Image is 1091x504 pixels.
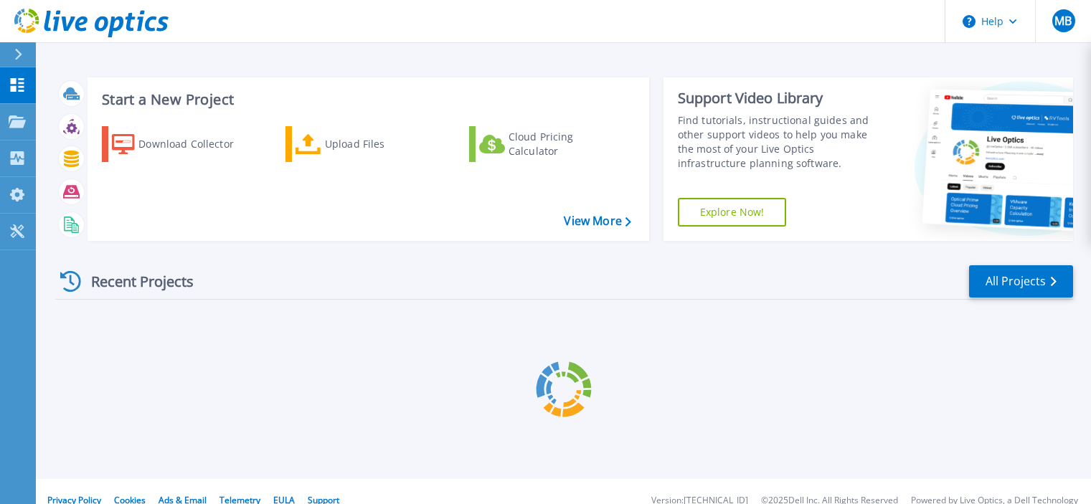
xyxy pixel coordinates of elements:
[509,130,623,158] div: Cloud Pricing Calculator
[564,214,630,228] a: View More
[1054,15,1072,27] span: MB
[678,113,884,171] div: Find tutorials, instructional guides and other support videos to help you make the most of your L...
[325,130,440,158] div: Upload Files
[285,126,445,162] a: Upload Files
[469,126,629,162] a: Cloud Pricing Calculator
[678,198,787,227] a: Explore Now!
[138,130,253,158] div: Download Collector
[678,89,884,108] div: Support Video Library
[102,126,262,162] a: Download Collector
[102,92,630,108] h3: Start a New Project
[969,265,1073,298] a: All Projects
[55,264,213,299] div: Recent Projects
